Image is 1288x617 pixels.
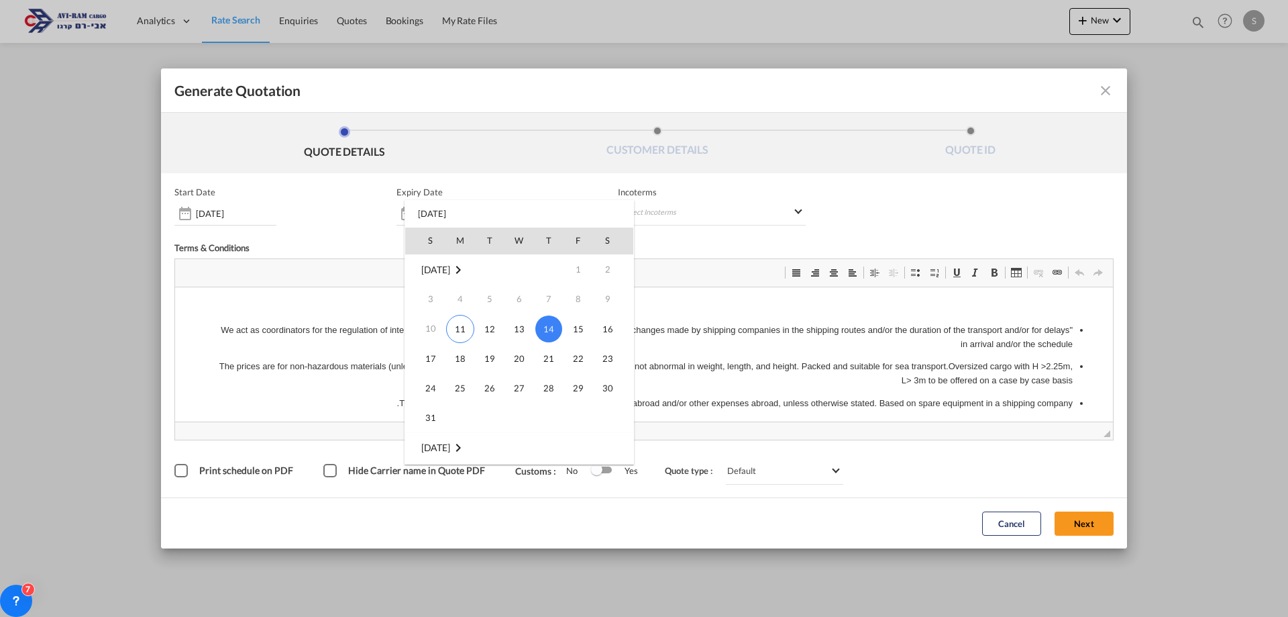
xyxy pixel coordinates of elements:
td: Sunday August 3 2025 [405,285,445,314]
td: Saturday August 16 2025 [593,314,633,344]
span: 28 [535,375,562,401]
span: 22 [565,345,592,372]
td: Saturday August 30 2025 [593,373,633,403]
p: The sea transport prices are subject to the prices of the shipping companies and may change accor... [40,132,898,146]
td: Friday August 8 2025 [563,285,593,314]
td: September 2025 [405,432,633,463]
td: Thursday August 7 2025 [534,285,563,314]
tr: Week 3 [405,314,633,344]
td: Wednesday August 20 2025 [504,344,534,373]
td: Wednesday August 6 2025 [504,285,534,314]
span: 25 [447,375,474,401]
td: Sunday August 17 2025 [405,344,445,373]
p: "We act as coordinators for the regulation of international shipping and therefore we are not res... [40,36,898,64]
span: 11 [446,315,474,343]
span: 15 [565,316,592,342]
span: 21 [535,345,562,372]
p: The prices are for non-hazardous materials (unless otherwise stated), the prices refer to shipmen... [40,73,898,101]
td: August 2025 [405,254,504,285]
td: Tuesday August 26 2025 [475,373,504,403]
td: Monday August 25 2025 [445,373,475,403]
span: 30 [594,375,621,401]
tr: Week 6 [405,403,633,433]
th: W [504,228,534,254]
span: 17 [417,345,444,372]
tr: Week 1 [405,254,633,285]
td: Friday August 29 2025 [563,373,593,403]
th: M [445,228,475,254]
span: 19 [476,345,503,372]
th: T [475,228,504,254]
td: Sunday August 10 2025 [405,314,445,344]
td: Tuesday August 5 2025 [475,285,504,314]
span: 16 [594,316,621,342]
span: 24 [417,375,444,401]
tr: Week undefined [405,432,633,463]
td: Saturday August 23 2025 [593,344,633,373]
td: Sunday August 31 2025 [405,403,445,433]
td: Tuesday August 12 2025 [475,314,504,344]
tr: Week 5 [405,373,633,403]
span: [DATE] [421,442,450,453]
span: 23 [594,345,621,372]
td: Wednesday August 27 2025 [504,373,534,403]
td: Thursday August 28 2025 [534,373,563,403]
th: S [593,228,633,254]
span: 27 [506,375,533,401]
tr: Week 2 [405,285,633,314]
td: Monday August 4 2025 [445,285,475,314]
md-calendar: Calendar [405,228,633,464]
span: 29 [565,375,592,401]
tr: Week 4 [405,344,633,373]
span: [DATE] [421,264,450,275]
td: Sunday August 24 2025 [405,373,445,403]
td: Thursday August 14 2025 [534,314,563,344]
td: Monday August 11 2025 [445,314,475,344]
td: Friday August 1 2025 [563,254,593,285]
span: 31 [417,404,444,431]
span: 14 [535,316,562,342]
td: Tuesday August 19 2025 [475,344,504,373]
th: T [534,228,563,254]
span: 26 [476,375,503,401]
span: 18 [447,345,474,372]
span: 20 [506,345,533,372]
td: Friday August 22 2025 [563,344,593,373]
td: Saturday August 9 2025 [593,285,633,314]
p: The sea freight price does not include land freight expenses abroad and/or other expenses abroad,... [40,109,898,124]
th: F [563,228,593,254]
td: Wednesday August 13 2025 [504,314,534,344]
span: 13 [506,316,533,342]
span: 12 [476,316,503,342]
td: Friday August 15 2025 [563,314,593,344]
td: Thursday August 21 2025 [534,344,563,373]
th: S [405,228,445,254]
td: Saturday August 2 2025 [593,254,633,285]
td: Monday August 18 2025 [445,344,475,373]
